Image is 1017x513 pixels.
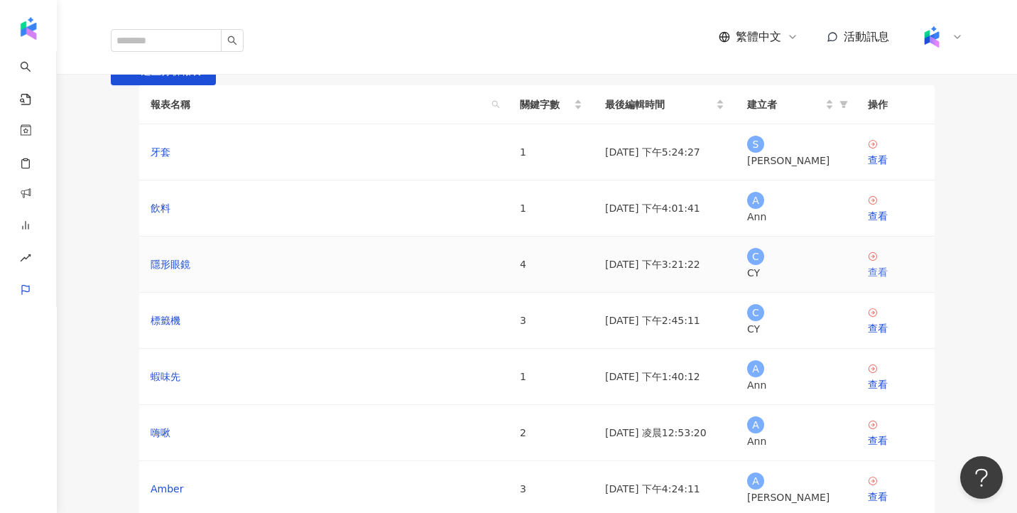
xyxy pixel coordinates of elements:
span: C [752,305,759,320]
th: 操作 [856,85,935,124]
span: rise [20,244,31,276]
a: 嗨啾 [151,425,170,441]
td: [DATE] 下午3:21:22 [594,237,736,293]
div: 查看 [868,320,923,336]
span: 最後編輯時間 [605,97,713,112]
td: [DATE] 下午5:24:27 [594,124,736,180]
span: filter [837,94,851,115]
span: filter [839,100,848,109]
span: A [752,193,759,208]
div: CY [747,321,845,337]
div: CY [747,265,845,281]
td: 1 [508,349,594,405]
a: search [20,51,48,107]
a: 查看 [868,363,923,392]
td: 1 [508,180,594,237]
div: Ann [747,377,845,393]
td: [DATE] 下午2:45:11 [594,293,736,349]
span: search [489,94,503,115]
a: 查看 [868,195,923,224]
a: 查看 [868,307,923,336]
div: 查看 [868,377,923,392]
span: S [753,136,759,152]
td: [DATE] 下午4:01:41 [594,180,736,237]
th: 建立者 [736,85,856,124]
span: A [752,361,759,377]
a: 查看 [868,419,923,448]
td: 1 [508,124,594,180]
td: [DATE] 凌晨12:53:20 [594,405,736,461]
td: [DATE] 下午1:40:12 [594,349,736,405]
a: 牙套 [151,144,170,160]
div: 查看 [868,489,923,504]
th: 最後編輯時間 [594,85,736,124]
a: 查看 [868,475,923,504]
a: 查看 [868,139,923,168]
div: 查看 [868,152,923,168]
span: 報表名稱 [151,97,486,112]
td: 4 [508,237,594,293]
a: Amber [151,481,183,497]
iframe: Help Scout Beacon - Open [960,456,1003,499]
a: 標籤機 [151,313,180,328]
a: 隱形眼鏡 [151,256,190,272]
span: 繁體中文 [736,29,781,45]
img: Kolr%20app%20icon%20%281%29.png [918,23,945,50]
td: 3 [508,293,594,349]
span: 關鍵字數 [520,97,571,112]
td: 2 [508,405,594,461]
a: 蝦味先 [151,369,180,384]
div: Ann [747,209,845,225]
div: [PERSON_NAME] [747,490,845,505]
div: 查看 [868,208,923,224]
a: 查看 [868,251,923,280]
span: A [752,473,759,489]
a: 飲料 [151,200,170,216]
th: 關鍵字數 [508,85,594,124]
div: 查看 [868,264,923,280]
span: A [752,417,759,433]
span: search [491,100,500,109]
span: 活動訊息 [844,30,889,43]
span: 建立者 [747,97,822,112]
div: [PERSON_NAME] [747,153,845,168]
div: 查看 [868,433,923,448]
span: C [752,249,759,264]
div: Ann [747,433,845,449]
span: search [227,36,237,45]
img: logo icon [17,17,40,40]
